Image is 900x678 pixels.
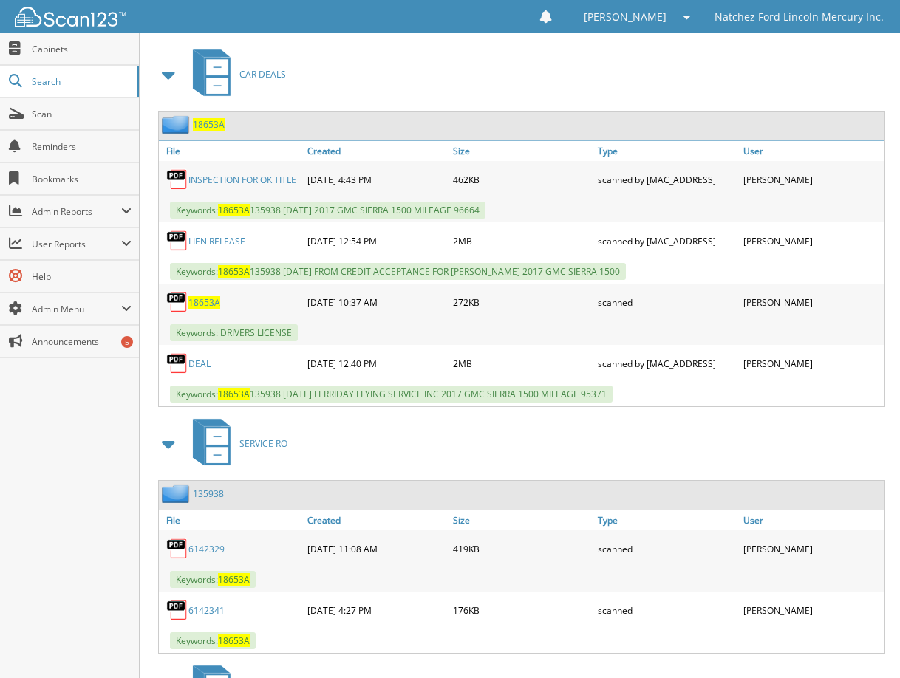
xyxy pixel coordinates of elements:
div: [PERSON_NAME] [740,287,884,317]
span: Help [32,270,132,283]
div: [PERSON_NAME] [740,349,884,378]
a: Size [449,141,594,161]
div: [DATE] 4:27 PM [304,595,449,625]
span: 18653A [218,204,250,216]
div: 2MB [449,349,594,378]
span: Keywords: 135938 [DATE] FERRIDAY FLYING SERVICE INC 2017 GMC SIERRA 1500 MILEAGE 95371 [170,386,613,403]
span: [PERSON_NAME] [584,13,667,21]
span: Search [32,75,129,88]
img: folder2.png [162,484,193,503]
a: Type [594,141,739,161]
span: Admin Menu [32,303,121,315]
a: File [159,141,304,161]
a: User [740,141,884,161]
span: Cabinets [32,43,132,55]
a: Type [594,510,739,530]
span: Keywords: [170,632,256,649]
a: 18653A [193,118,225,131]
div: scanned by [MAC_ADDRESS] [594,349,739,378]
div: 2MB [449,226,594,256]
img: PDF.png [166,230,188,252]
a: 6142329 [188,543,225,555]
img: PDF.png [166,599,188,621]
span: 18653A [218,265,250,278]
div: [PERSON_NAME] [740,534,884,564]
a: Size [449,510,594,530]
div: 272KB [449,287,594,317]
span: Announcements [32,335,132,348]
span: 18653A [218,388,250,400]
div: [DATE] 12:40 PM [304,349,449,378]
a: 18653A [188,296,220,309]
span: Admin Reports [32,205,121,218]
img: scan123-logo-white.svg [15,7,126,27]
div: 462KB [449,165,594,194]
div: [PERSON_NAME] [740,595,884,625]
a: 135938 [193,487,224,500]
div: [PERSON_NAME] [740,165,884,194]
a: LIEN RELEASE [188,235,245,247]
a: User [740,510,884,530]
div: [PERSON_NAME] [740,226,884,256]
img: folder2.png [162,115,193,134]
div: scanned by [MAC_ADDRESS] [594,165,739,194]
span: CAR DEALS [239,68,286,81]
span: Keywords: 135938 [DATE] FROM CREDIT ACCEPTANCE FOR [PERSON_NAME] 2017 GMC SIERRA 1500 [170,263,626,280]
div: [DATE] 10:37 AM [304,287,449,317]
div: 176KB [449,595,594,625]
span: Natchez Ford Lincoln Mercury Inc. [715,13,884,21]
div: 419KB [449,534,594,564]
span: Keywords: DRIVERS LICENSE [170,324,298,341]
div: scanned by [MAC_ADDRESS] [594,226,739,256]
a: CAR DEALS [184,45,286,103]
a: INSPECTION FOR OK TITLE [188,174,296,186]
a: 6142341 [188,604,225,617]
div: [DATE] 12:54 PM [304,226,449,256]
span: Keywords: [170,571,256,588]
span: Keywords: 135938 [DATE] 2017 GMC SIERRA 1500 MILEAGE 96664 [170,202,485,219]
a: File [159,510,304,530]
img: PDF.png [166,168,188,191]
span: 18653A [218,573,250,586]
a: Created [304,141,449,161]
div: 5 [121,336,133,348]
span: Scan [32,108,132,120]
span: Bookmarks [32,173,132,185]
div: scanned [594,534,739,564]
div: [DATE] 11:08 AM [304,534,449,564]
span: SERVICE RO [239,437,287,450]
a: SERVICE RO [184,414,287,473]
iframe: Chat Widget [826,607,900,678]
img: PDF.png [166,291,188,313]
span: 18653A [218,634,250,647]
a: Created [304,510,449,530]
div: scanned [594,595,739,625]
img: PDF.png [166,538,188,560]
img: PDF.png [166,352,188,374]
span: User Reports [32,238,121,250]
span: Reminders [32,140,132,153]
div: [DATE] 4:43 PM [304,165,449,194]
a: DEAL [188,357,211,370]
div: scanned [594,287,739,317]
